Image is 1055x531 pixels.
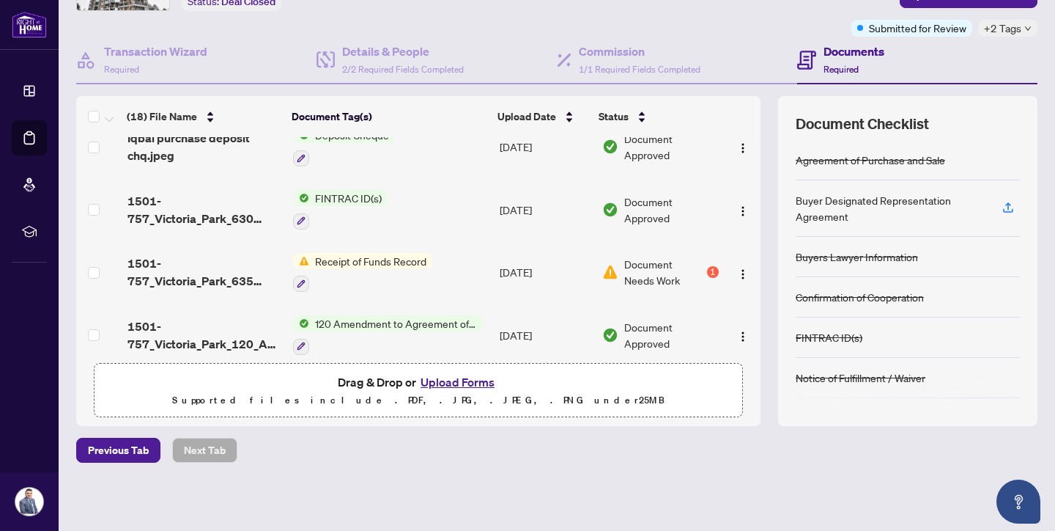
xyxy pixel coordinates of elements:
h4: Details & People [342,43,464,60]
button: Logo [731,323,755,347]
span: Required [823,64,859,75]
span: Previous Tab [88,439,149,462]
img: Document Status [602,264,618,280]
span: Upload Date [497,109,556,125]
h4: Documents [823,43,884,60]
span: (18) File Name [127,109,197,125]
div: FINTRAC ID(s) [796,329,862,345]
th: Document Tag(s) [286,96,492,137]
span: Document Needs Work [624,256,704,288]
button: Logo [731,135,755,158]
div: Agreement of Purchase and Sale [796,152,945,168]
div: Confirmation of Cooperation [796,289,924,305]
td: [DATE] [494,304,596,367]
span: Document Approved [624,131,719,163]
span: +2 Tags [984,20,1021,37]
span: Status [599,109,629,125]
button: Open asap [996,480,1040,524]
span: Submitted for Review [869,20,966,36]
button: Status IconReceipt of Funds Record [293,253,432,293]
img: Profile Icon [15,488,43,516]
img: Status Icon [293,253,309,269]
img: Document Status [602,202,618,218]
span: 2/2 Required Fields Completed [342,64,464,75]
img: logo [12,11,47,38]
span: Receipt of Funds Record [309,253,432,269]
span: Drag & Drop or [338,373,499,392]
button: Logo [731,198,755,221]
img: Logo [737,268,749,280]
span: 1/1 Required Fields Completed [579,64,700,75]
div: Buyer Designated Representation Agreement [796,192,985,224]
button: Status Icon120 Amendment to Agreement of Purchase and Sale [293,315,483,355]
span: 1501-757_Victoria_Park_630 Fintrac.pdf [127,192,281,227]
span: 1501-757_Victoria_Park_120_Amendment_to_Agreement_of_Purchase_and_Sale_-_B_-_PropTx-OREA_signed.pdf [127,318,281,353]
div: Notice of Fulfillment / Waiver [796,370,925,386]
button: Status IconFINTRAC ID(s) [293,190,388,230]
span: Document Approved [624,319,719,351]
span: Document Checklist [796,114,929,134]
span: 120 Amendment to Agreement of Purchase and Sale [309,315,483,332]
button: Previous Tab [76,438,160,463]
th: (18) File Name [121,96,286,137]
th: Status [593,96,720,137]
img: Status Icon [293,315,309,332]
span: 1501-757_Victoria_Park_635 Fintrac.pdf [127,254,281,290]
span: down [1024,25,1032,32]
p: Supported files include .PDF, .JPG, .JPEG, .PNG under 25 MB [103,392,733,409]
span: Drag & Drop orUpload FormsSupported files include .PDF, .JPG, .JPEG, .PNG under25MB [95,364,742,418]
span: FINTRAC ID(s) [309,190,388,206]
td: [DATE] [494,178,596,241]
span: Document Approved [624,194,719,226]
img: Logo [737,205,749,217]
img: Logo [737,142,749,154]
img: Document Status [602,327,618,343]
td: [DATE] [494,115,596,178]
h4: Commission [579,43,700,60]
div: 1 [707,266,719,278]
span: Required [104,64,139,75]
button: Logo [731,260,755,284]
td: [DATE] [494,241,596,304]
span: Iqbal purchase deposit chq.jpeg [127,129,281,164]
h4: Transaction Wizard [104,43,207,60]
button: Upload Forms [416,373,499,392]
img: Document Status [602,139,618,155]
div: Buyers Lawyer Information [796,249,918,265]
button: Status IconDeposit Cheque [293,127,395,166]
img: Status Icon [293,190,309,206]
th: Upload Date [492,96,593,137]
button: Next Tab [172,438,237,463]
img: Logo [737,331,749,343]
